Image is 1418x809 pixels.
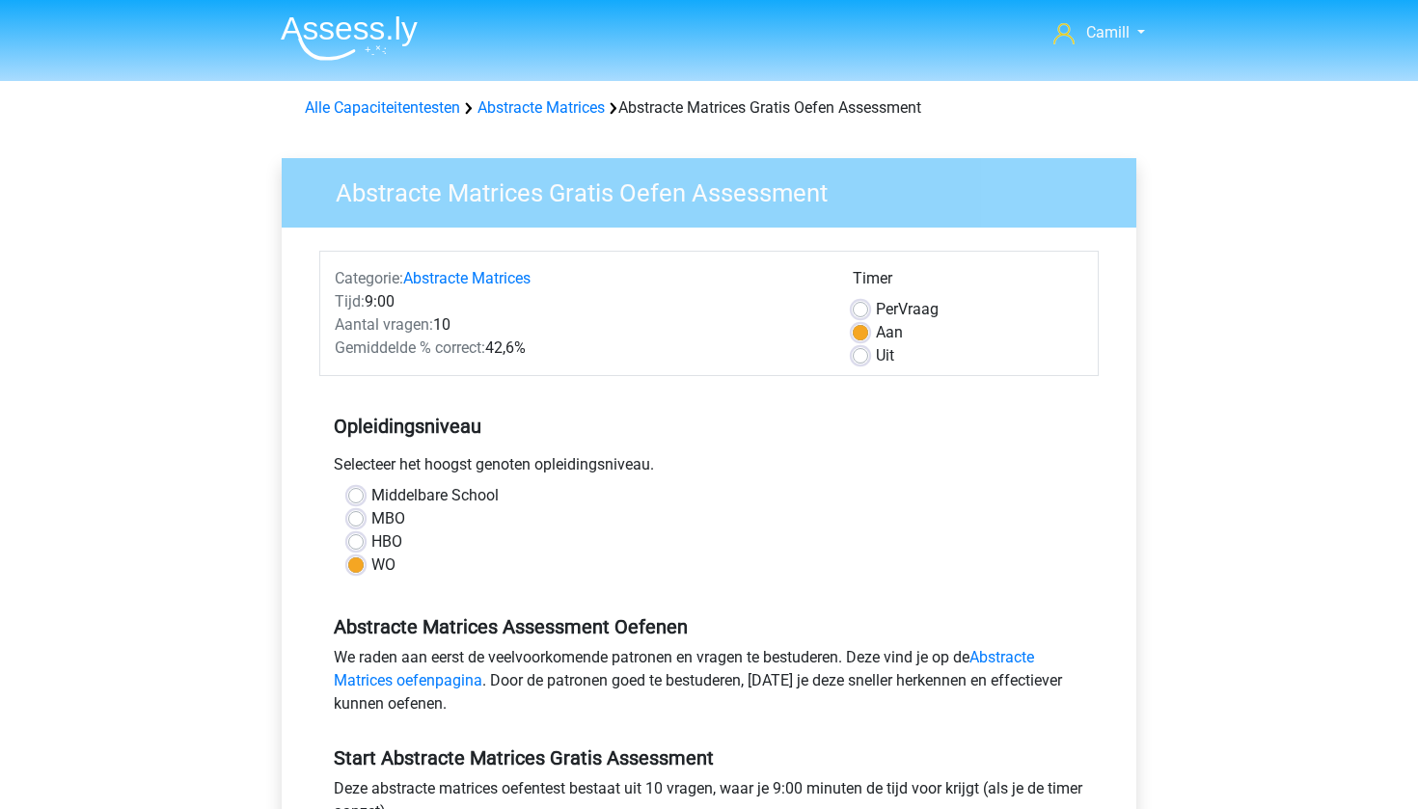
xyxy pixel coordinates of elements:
[334,746,1084,769] h5: Start Abstracte Matrices Gratis Assessment
[1086,23,1130,41] span: Camill
[313,171,1122,208] h3: Abstracte Matrices Gratis Oefen Assessment
[371,484,499,507] label: Middelbare School
[320,313,838,337] div: 10
[371,530,402,553] label: HBO
[320,337,838,360] div: 42,6%
[305,98,460,117] a: Alle Capaciteitentesten
[876,344,894,367] label: Uit
[335,269,403,287] span: Categorie:
[853,267,1083,298] div: Timer
[477,98,605,117] a: Abstracte Matrices
[319,646,1099,723] div: We raden aan eerst de veelvoorkomende patronen en vragen te bestuderen. Deze vind je op de . Door...
[1046,21,1153,44] a: Camill
[335,338,485,357] span: Gemiddelde % correct:
[335,292,365,310] span: Tijd:
[334,407,1084,445] h5: Opleidingsniveau
[876,300,898,318] span: Per
[281,15,418,61] img: Assessly
[876,298,939,321] label: Vraag
[320,290,838,313] div: 9:00
[371,507,405,530] label: MBO
[403,269,531,287] a: Abstracte Matrices
[334,615,1084,638] h5: Abstracte Matrices Assessment Oefenen
[297,96,1121,120] div: Abstracte Matrices Gratis Oefen Assessment
[335,315,433,334] span: Aantal vragen:
[319,453,1099,484] div: Selecteer het hoogst genoten opleidingsniveau.
[876,321,903,344] label: Aan
[371,553,395,577] label: WO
